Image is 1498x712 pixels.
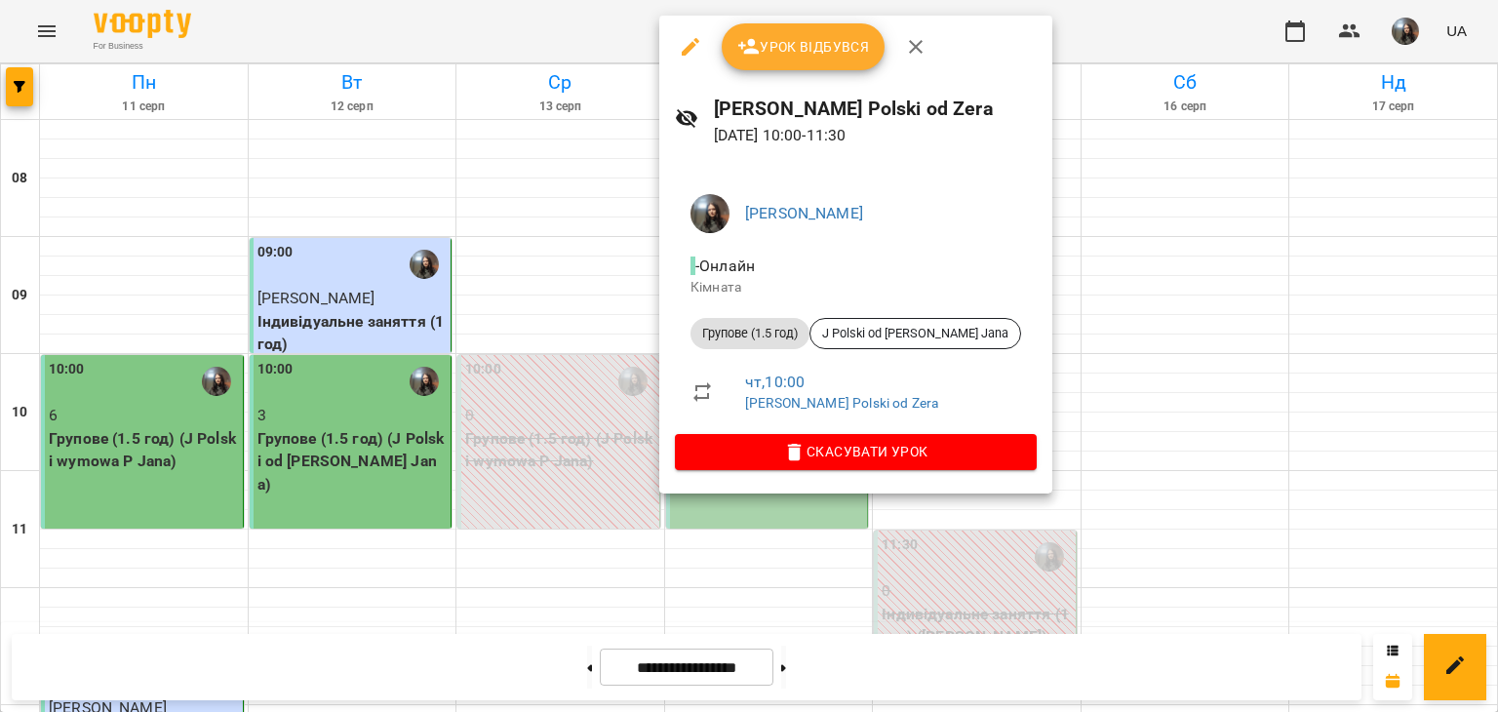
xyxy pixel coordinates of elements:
p: Кімната [690,278,1021,297]
span: Групове (1.5 год) [690,325,809,342]
button: Урок відбувся [722,23,886,70]
div: J Polski od [PERSON_NAME] Jana [809,318,1021,349]
span: Урок відбувся [737,35,870,59]
a: [PERSON_NAME] [745,204,863,222]
span: J Polski od [PERSON_NAME] Jana [810,325,1020,342]
a: [PERSON_NAME] Polski od Zera [745,395,938,411]
a: чт , 10:00 [745,373,805,391]
span: Скасувати Урок [690,440,1021,463]
span: - Онлайн [690,257,759,275]
img: 3223da47ea16ff58329dec54ac365d5d.JPG [690,194,729,233]
button: Скасувати Урок [675,434,1037,469]
h6: [PERSON_NAME] Polski od Zera [714,94,1037,124]
p: [DATE] 10:00 - 11:30 [714,124,1037,147]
